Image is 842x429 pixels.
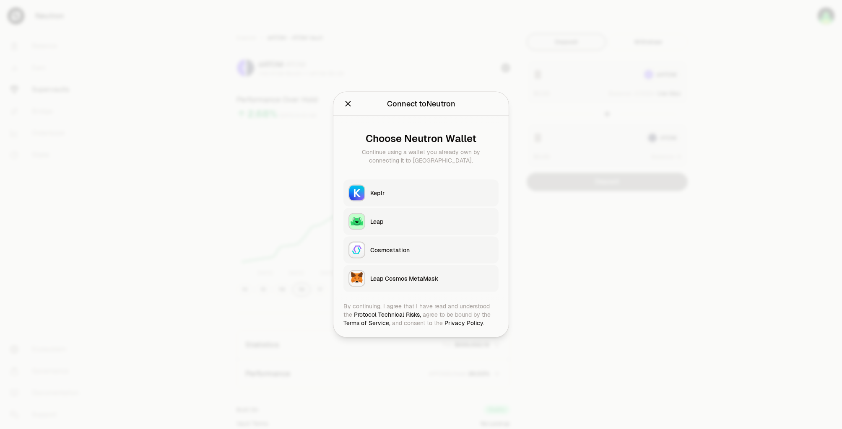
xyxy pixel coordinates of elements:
[343,302,499,327] div: By continuing, I agree that I have read and understood the agree to be bound by the and consent t...
[343,265,499,292] button: Leap Cosmos MetaMaskLeap Cosmos MetaMask
[350,148,492,165] div: Continue using a wallet you already own by connecting it to [GEOGRAPHIC_DATA].
[349,214,364,229] img: Leap
[343,98,353,110] button: Close
[349,186,364,201] img: Keplr
[350,133,492,145] div: Choose Neutron Wallet
[343,208,499,235] button: LeapLeap
[370,246,494,254] div: Cosmostation
[444,319,484,327] a: Privacy Policy.
[370,217,494,226] div: Leap
[343,237,499,264] button: CosmostationCosmostation
[349,243,364,258] img: Cosmostation
[343,319,390,327] a: Terms of Service,
[343,180,499,207] button: KeplrKeplr
[354,311,421,318] a: Protocol Technical Risks,
[370,189,494,197] div: Keplr
[370,274,494,283] div: Leap Cosmos MetaMask
[387,98,455,110] div: Connect to Neutron
[349,271,364,286] img: Leap Cosmos MetaMask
